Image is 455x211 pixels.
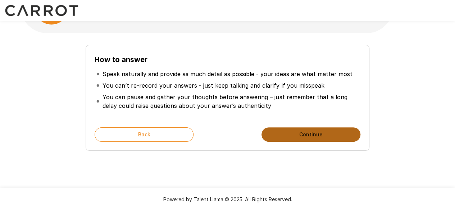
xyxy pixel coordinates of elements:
[261,127,360,142] button: Continue
[103,93,359,110] p: You can pause and gather your thoughts before answering – just remember that a long delay could r...
[9,196,446,203] p: Powered by Talent Llama © 2025. All Rights Reserved.
[95,55,147,64] b: How to answer
[103,81,324,90] p: You can’t re-record your answers - just keep talking and clarify if you misspeak
[103,70,352,78] p: Speak naturally and provide as much detail as possible - your ideas are what matter most
[95,127,194,142] button: Back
